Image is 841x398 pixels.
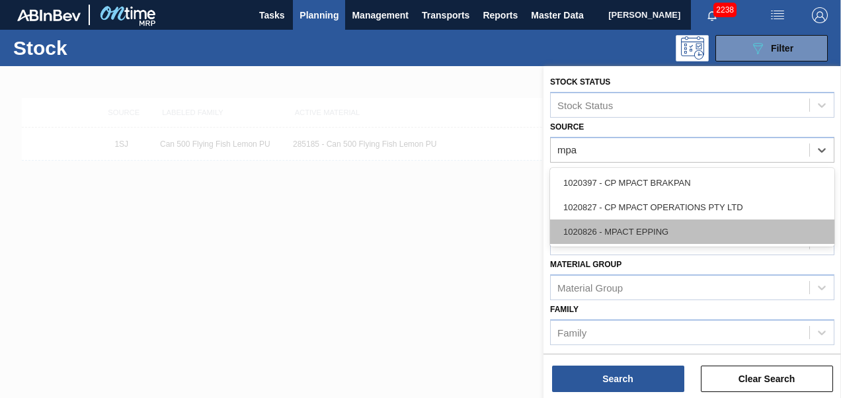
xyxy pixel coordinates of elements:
[713,3,737,17] span: 2238
[557,327,586,338] div: Family
[770,7,785,23] img: userActions
[17,9,81,21] img: TNhmsLtSVTkK8tSr43FrP2fwEKptu5GPRR3wAAAABJRU5ErkJggg==
[422,7,469,23] span: Transports
[550,195,834,219] div: 1020827 - CP MPACT OPERATIONS PTY LTD
[531,7,583,23] span: Master Data
[300,7,339,23] span: Planning
[550,171,834,195] div: 1020397 - CP MPACT BRAKPAN
[352,7,409,23] span: Management
[550,167,603,177] label: Destination
[771,43,793,54] span: Filter
[715,35,828,61] button: Filter
[676,35,709,61] div: Programming: no user selected
[557,99,613,110] div: Stock Status
[13,40,196,56] h1: Stock
[812,7,828,23] img: Logout
[550,260,621,269] label: Material Group
[557,282,623,293] div: Material Group
[550,77,610,87] label: Stock Status
[257,7,286,23] span: Tasks
[691,6,733,24] button: Notifications
[550,219,834,244] div: 1020826 - MPACT EPPING
[550,305,579,314] label: Family
[550,350,618,359] label: Labeled Family
[550,122,584,132] label: Source
[483,7,518,23] span: Reports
